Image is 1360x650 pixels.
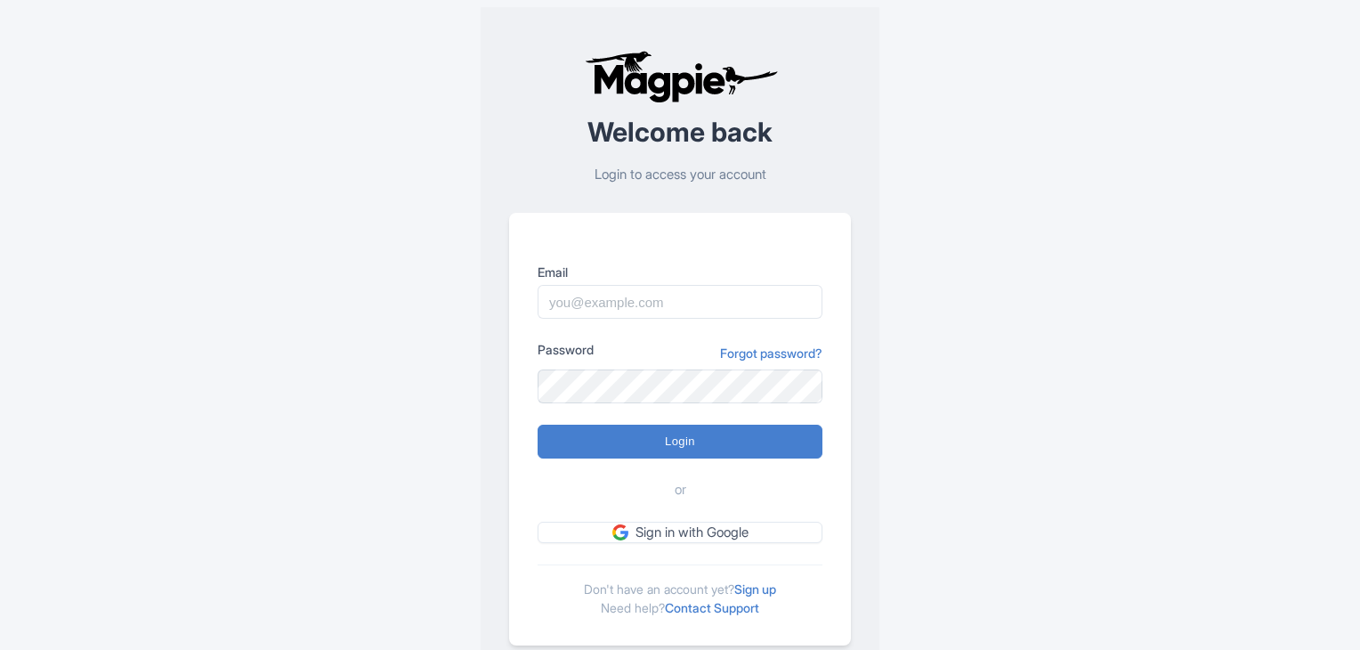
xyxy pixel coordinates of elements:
a: Forgot password? [720,344,822,362]
a: Contact Support [665,600,759,615]
h2: Welcome back [509,118,851,147]
a: Sign in with Google [538,522,822,544]
label: Password [538,340,594,359]
div: Don't have an account yet? Need help? [538,565,822,617]
img: google.svg [612,524,628,540]
input: you@example.com [538,285,822,319]
label: Email [538,263,822,281]
input: Login [538,425,822,459]
p: Login to access your account [509,165,851,185]
a: Sign up [734,581,776,597]
img: logo-ab69f6fb50320c5b225c76a69d11143b.png [580,50,781,103]
span: or [675,480,686,500]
